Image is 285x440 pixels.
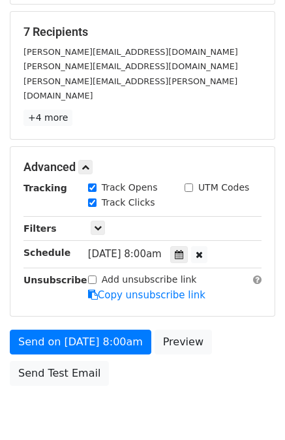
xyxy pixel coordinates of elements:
label: Track Opens [102,181,158,195]
small: [PERSON_NAME][EMAIL_ADDRESS][DOMAIN_NAME] [23,47,238,57]
label: Add unsubscribe link [102,273,197,287]
h5: 7 Recipients [23,25,262,39]
small: [PERSON_NAME][EMAIL_ADDRESS][PERSON_NAME][DOMAIN_NAME] [23,76,237,101]
label: UTM Codes [198,181,249,195]
iframe: Chat Widget [220,377,285,440]
strong: Schedule [23,247,70,258]
strong: Filters [23,223,57,234]
small: [PERSON_NAME][EMAIL_ADDRESS][DOMAIN_NAME] [23,61,238,71]
label: Track Clicks [102,196,155,210]
strong: Unsubscribe [23,275,87,285]
strong: Tracking [23,183,67,193]
a: Send Test Email [10,361,109,386]
a: Copy unsubscribe link [88,289,205,301]
a: Preview [155,330,212,354]
a: +4 more [23,110,72,126]
h5: Advanced [23,160,262,174]
span: [DATE] 8:00am [88,248,162,260]
a: Send on [DATE] 8:00am [10,330,151,354]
